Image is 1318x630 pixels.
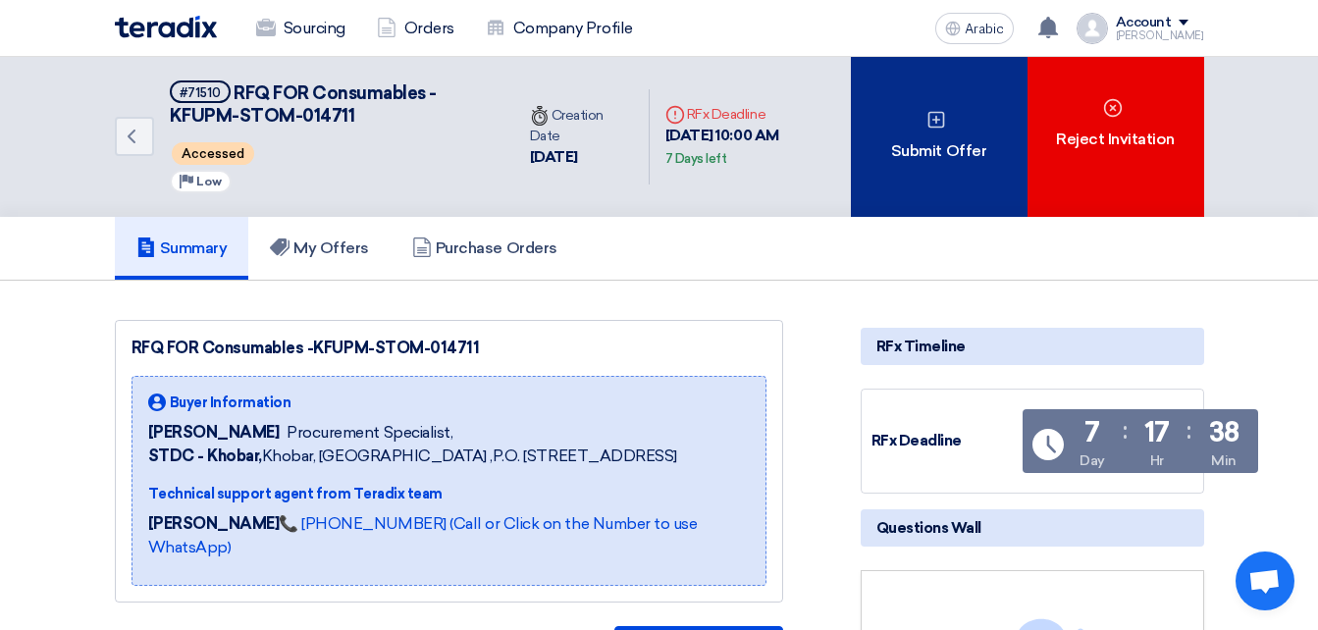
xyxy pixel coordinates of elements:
[196,175,222,188] span: Low
[287,421,452,445] span: Procurement Specialist,
[180,86,221,99] div: #71510
[665,149,727,169] div: 7 Days left
[148,484,750,504] div: Technical support agent from Teradix team
[1116,15,1172,31] div: Account
[148,446,262,465] b: STDC - Khobar,
[170,82,437,127] span: RFQ FOR Consumables -KFUPM-STOM-014711
[132,337,766,360] div: RFQ FOR Consumables -KFUPM-STOM-014711
[1209,419,1239,446] div: 38
[1077,13,1108,44] img: profile_test.png
[1144,419,1170,446] div: 17
[1150,450,1164,471] div: Hr
[871,430,1019,452] div: RFx Deadline
[1236,551,1294,610] div: Open chat
[148,421,280,445] span: [PERSON_NAME]
[115,217,249,280] a: Summary
[891,139,986,163] font: Submit Offer
[115,16,217,38] img: Teradix logo
[861,328,1204,365] div: RFx Timeline
[530,146,633,169] div: [DATE]
[248,217,391,280] a: My Offers
[172,142,254,165] span: Accessed
[391,217,579,280] a: Purchase Orders
[170,80,491,129] h5: RFQ FOR Consumables -KFUPM-STOM-014711
[965,23,1004,36] span: Arabic
[1056,128,1175,151] font: Reject Invitation
[404,17,454,40] font: Orders
[1123,413,1128,448] div: :
[665,106,765,123] font: RFx Deadline
[530,107,604,144] font: Creation Date
[1186,413,1191,448] div: :
[935,13,1014,44] button: Arabic
[1116,30,1204,41] div: [PERSON_NAME]
[240,7,361,50] a: Sourcing
[1084,419,1100,446] div: 7
[436,238,557,257] font: Purchase Orders
[293,238,369,257] font: My Offers
[170,393,291,413] span: Buyer Information
[148,514,280,533] strong: [PERSON_NAME]
[361,7,470,50] a: Orders
[284,17,345,40] font: Sourcing
[665,127,779,144] font: [DATE] 10:00 AM
[1211,450,1237,471] div: Min
[148,446,677,465] font: Khobar, [GEOGRAPHIC_DATA] ,P.O. [STREET_ADDRESS]
[1080,450,1105,471] div: Day
[160,238,228,257] font: Summary
[876,519,981,537] font: Questions Wall
[513,17,633,40] font: Company Profile
[148,514,698,556] a: 📞 [PHONE_NUMBER] (Call or Click on the Number to use WhatsApp)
